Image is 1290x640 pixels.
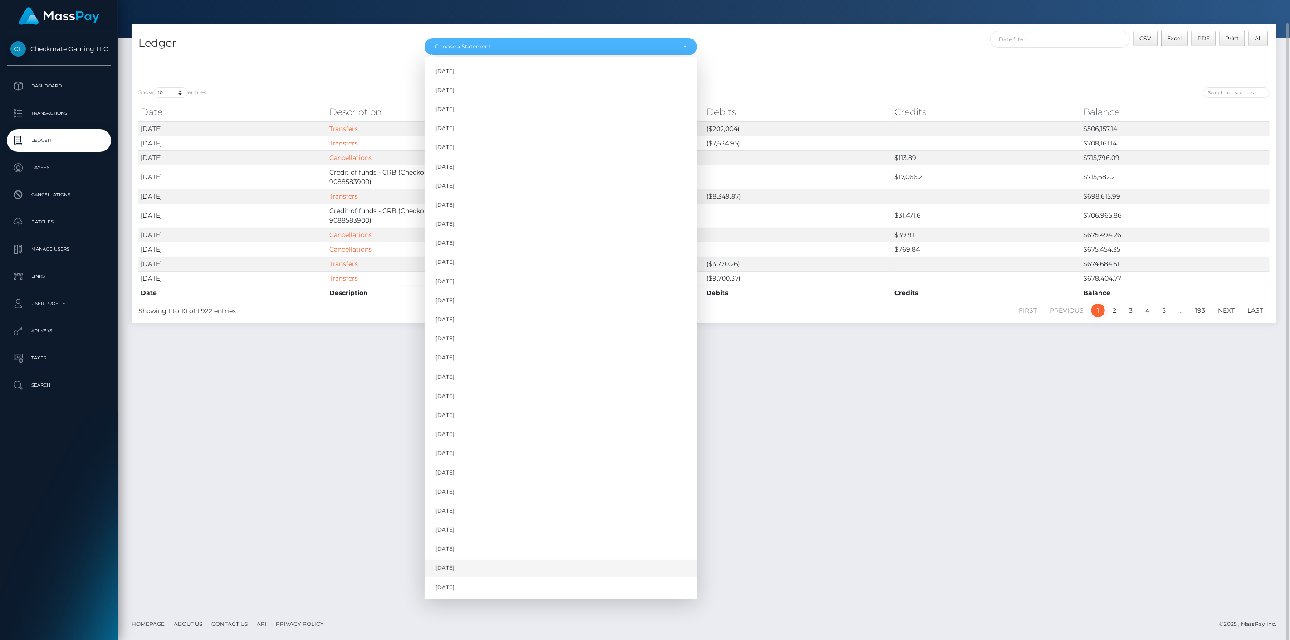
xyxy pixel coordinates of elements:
p: Links [10,270,107,283]
span: [DATE] [435,411,454,419]
td: [DATE] [138,204,327,228]
span: [DATE] [435,583,454,592]
a: Cancellations [7,184,111,206]
span: PDF [1197,35,1210,42]
button: CSV [1134,31,1158,46]
td: [DATE] [138,271,327,286]
a: Links [7,265,111,288]
th: Date [138,286,327,300]
a: Privacy Policy [272,617,327,631]
td: Credit of funds - CRB (Checkout LLC / 00000001TH / 9088583900) [327,204,516,228]
img: MassPay Logo [19,7,99,25]
span: [DATE] [435,277,454,286]
a: Search [7,374,111,397]
a: 193 [1190,304,1210,317]
span: [DATE] [435,564,454,572]
td: $706,965.86 [1081,204,1270,228]
a: Ledger [7,129,111,152]
p: Payees [10,161,107,175]
span: [DATE] [435,86,454,94]
button: PDF [1192,31,1216,46]
a: User Profile [7,292,111,315]
span: [DATE] [435,526,454,534]
span: [DATE] [435,239,454,247]
a: Dashboard [7,75,111,97]
td: [DATE] [138,136,327,150]
td: ($8,349.87) [704,189,893,204]
td: $113.89 [893,150,1081,165]
span: [DATE] [435,201,454,209]
a: Transfers [329,125,358,133]
td: [DATE] [138,189,327,204]
a: Cancellations [329,154,372,162]
a: 5 [1157,304,1171,317]
a: Cancellations [329,231,372,239]
span: [DATE] [435,545,454,553]
span: [DATE] [435,469,454,477]
span: Excel [1167,35,1182,42]
p: Manage Users [10,242,107,256]
span: [DATE] [435,488,454,496]
span: [DATE] [435,335,454,343]
a: Transfers [329,274,358,282]
span: [DATE] [435,296,454,305]
h4: Ledger [138,35,411,51]
span: [DATE] [435,163,454,171]
a: Taxes [7,347,111,369]
td: [DATE] [138,257,327,271]
span: [DATE] [435,144,454,152]
a: 2 [1108,304,1121,317]
th: Debits [704,103,893,121]
p: API Keys [10,324,107,338]
span: Print [1226,35,1239,42]
td: $708,161.14 [1081,136,1270,150]
td: ($9,700.37) [704,271,893,286]
select: Showentries [154,87,188,98]
th: Credits [893,103,1081,121]
p: Cancellations [10,188,107,202]
a: Transfers [329,139,358,147]
p: Dashboard [10,79,107,93]
a: Payees [7,156,111,179]
td: [DATE] [138,165,327,189]
td: $698,615.99 [1081,189,1270,204]
span: [DATE] [435,220,454,228]
input: Date filter [990,31,1130,48]
span: [DATE] [435,430,454,438]
td: ($3,720.26) [704,257,893,271]
span: [DATE] [435,354,454,362]
a: Transactions [7,102,111,125]
button: Choose a Statement [425,38,697,55]
a: 1 [1091,304,1105,317]
td: [DATE] [138,150,327,165]
td: $39.91 [893,228,1081,242]
th: Balance [1081,286,1270,300]
p: Search [10,378,107,392]
span: [DATE] [435,315,454,324]
td: $675,454.35 [1081,242,1270,257]
div: Showing 1 to 10 of 1,922 entries [138,303,602,316]
p: Ledger [10,134,107,147]
span: [DATE] [435,258,454,267]
td: $769.84 [893,242,1081,257]
p: User Profile [10,297,107,310]
td: $506,157.14 [1081,121,1270,136]
span: [DATE] [435,124,454,132]
td: $17,066.21 [893,165,1081,189]
a: Last [1242,304,1268,317]
a: About Us [170,617,206,631]
input: Search transactions [1204,87,1270,98]
span: [DATE] [435,105,454,113]
span: [DATE] [435,507,454,515]
span: [DATE] [435,450,454,458]
span: [DATE] [435,182,454,190]
a: API [253,617,270,631]
a: Transfers [329,260,358,268]
div: Choose a Statement [435,43,676,50]
td: $31,471.6 [893,204,1081,228]
button: Excel [1161,31,1188,46]
th: Debits [704,286,893,300]
td: $715,796.09 [1081,150,1270,165]
span: All [1255,35,1262,42]
th: Balance [1081,103,1270,121]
